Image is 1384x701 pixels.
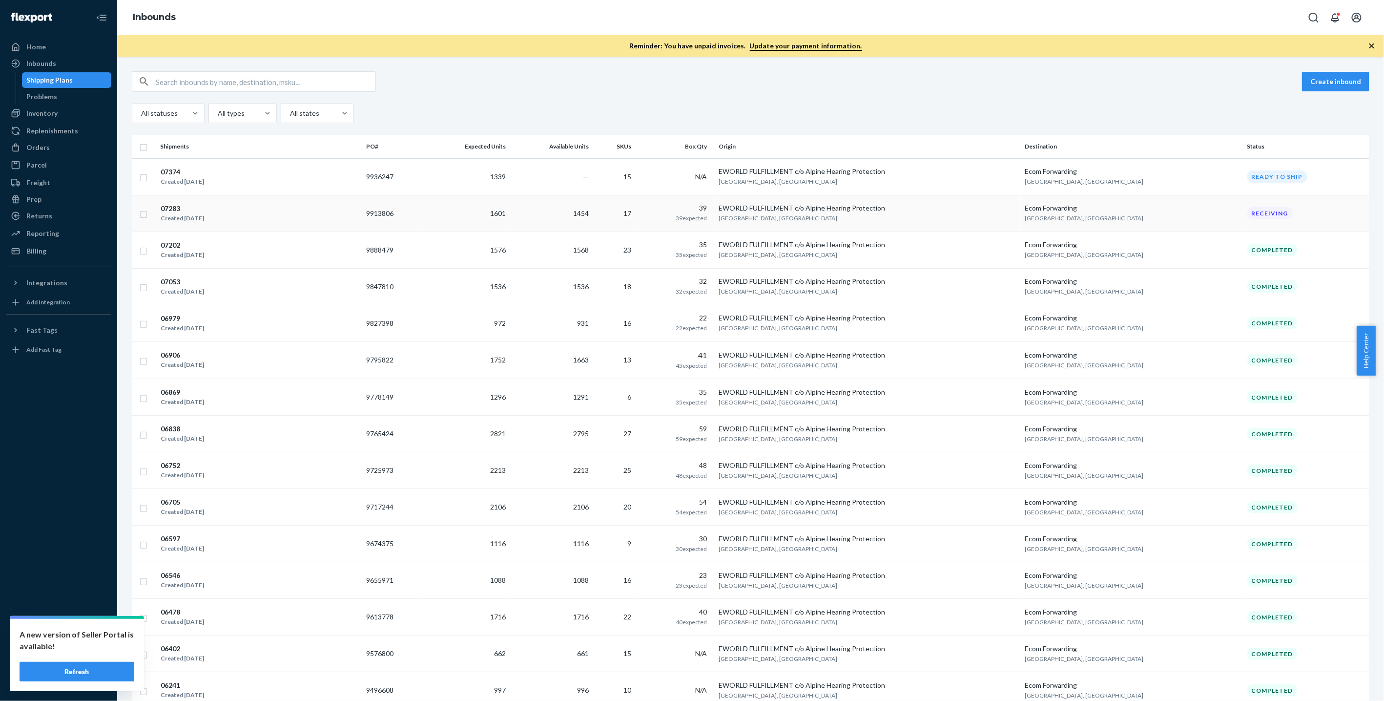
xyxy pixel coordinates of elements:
[643,387,707,397] div: 35
[161,287,204,297] div: Created [DATE]
[161,497,204,507] div: 06705
[161,277,204,287] div: 07053
[1025,545,1143,552] span: [GEOGRAPHIC_DATA], [GEOGRAPHIC_DATA]
[623,613,631,621] span: 22
[627,393,631,401] span: 6
[490,172,506,181] span: 1339
[6,674,111,689] button: Give Feedback
[161,314,204,323] div: 06979
[11,13,52,22] img: Flexport logo
[6,191,111,207] a: Prep
[1025,497,1239,507] div: Ecom Forwarding
[719,692,837,699] span: [GEOGRAPHIC_DATA], [GEOGRAPHIC_DATA]
[643,607,707,617] div: 40
[643,350,707,361] div: 41
[715,135,1021,158] th: Origin
[574,613,589,621] span: 1716
[140,108,141,118] input: All statuses
[6,226,111,241] a: Reporting
[676,362,707,369] span: 45 expected
[161,470,204,480] div: Created [DATE]
[1021,135,1243,158] th: Destination
[574,393,589,401] span: 1291
[1025,167,1239,176] div: Ecom Forwarding
[161,204,204,213] div: 07283
[719,435,837,443] span: [GEOGRAPHIC_DATA], [GEOGRAPHIC_DATA]
[719,288,837,295] span: [GEOGRAPHIC_DATA], [GEOGRAPHIC_DATA]
[578,319,589,327] span: 931
[1247,317,1298,329] div: Completed
[623,576,631,584] span: 16
[1325,8,1345,27] button: Open notifications
[6,295,111,310] a: Add Integration
[676,399,707,406] span: 35 expected
[1347,8,1366,27] button: Open account menu
[643,313,707,323] div: 22
[161,387,204,397] div: 06869
[676,435,707,443] span: 59 expected
[362,135,424,158] th: PO#
[362,268,424,305] td: 9847810
[574,466,589,474] span: 2213
[1025,534,1239,544] div: Ecom Forwarding
[26,278,67,288] div: Integrations
[494,649,506,658] span: 662
[510,135,593,158] th: Available Units
[490,356,506,364] span: 1752
[161,434,204,444] div: Created [DATE]
[362,562,424,599] td: 9655971
[362,305,424,341] td: 9827398
[20,629,134,652] p: A new version of Seller Portal is available!
[490,576,506,584] span: 1088
[719,324,837,332] span: [GEOGRAPHIC_DATA], [GEOGRAPHIC_DATA]
[676,509,707,516] span: 54 expected
[623,282,631,291] span: 18
[643,534,707,544] div: 30
[719,545,837,552] span: [GEOGRAPHIC_DATA], [GEOGRAPHIC_DATA]
[494,686,506,694] span: 997
[161,617,204,627] div: Created [DATE]
[161,534,204,544] div: 06597
[1025,350,1239,360] div: Ecom Forwarding
[574,356,589,364] span: 1663
[578,686,589,694] span: 996
[6,56,111,71] a: Inbounds
[719,571,1017,580] div: EWORLD FULFILLMENT c/o Alpine Hearing Protection
[1247,428,1298,440] div: Completed
[1025,251,1143,258] span: [GEOGRAPHIC_DATA], [GEOGRAPHIC_DATA]
[490,393,506,401] span: 1296
[719,472,837,479] span: [GEOGRAPHIC_DATA], [GEOGRAPHIC_DATA]
[161,397,204,407] div: Created [DATE]
[424,135,510,158] th: Expected Units
[719,387,1017,397] div: EWORLD FULFILLMENT c/o Alpine Hearing Protection
[719,313,1017,323] div: EWORLD FULFILLMENT c/o Alpine Hearing Protection
[1025,313,1239,323] div: Ecom Forwarding
[719,276,1017,286] div: EWORLD FULFILLMENT c/o Alpine Hearing Protection
[1025,324,1143,332] span: [GEOGRAPHIC_DATA], [GEOGRAPHIC_DATA]
[719,644,1017,654] div: EWORLD FULFILLMENT c/o Alpine Hearing Protection
[1025,387,1239,397] div: Ecom Forwarding
[1247,391,1298,404] div: Completed
[161,424,204,434] div: 06838
[20,662,134,681] button: Refresh
[26,229,59,238] div: Reporting
[161,461,204,470] div: 06752
[1025,692,1143,699] span: [GEOGRAPHIC_DATA], [GEOGRAPHIC_DATA]
[643,461,707,470] div: 48
[490,613,506,621] span: 1716
[156,135,362,158] th: Shipments
[26,126,78,136] div: Replenishments
[623,503,631,511] span: 20
[490,539,506,548] span: 1116
[676,214,707,222] span: 39 expected
[719,251,837,258] span: [GEOGRAPHIC_DATA], [GEOGRAPHIC_DATA]
[574,539,589,548] span: 1116
[6,322,111,338] button: Fast Tags
[623,319,631,327] span: 16
[26,298,70,306] div: Add Integration
[161,544,204,553] div: Created [DATE]
[574,246,589,254] span: 1568
[676,472,707,479] span: 48 expected
[289,108,290,118] input: All states
[676,288,707,295] span: 32 expected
